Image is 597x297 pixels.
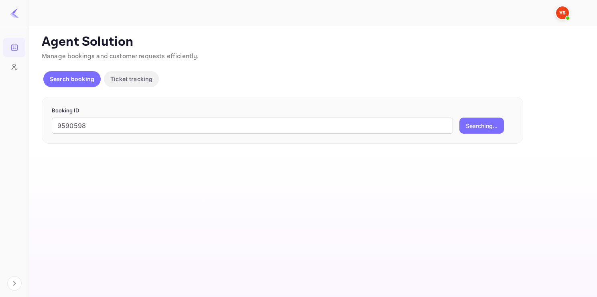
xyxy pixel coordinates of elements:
[50,75,94,83] p: Search booking
[10,8,19,18] img: LiteAPI
[42,52,199,61] span: Manage bookings and customer requests efficiently.
[7,276,22,291] button: Expand navigation
[110,75,152,83] p: Ticket tracking
[556,6,569,19] img: Yandex Support
[459,118,504,134] button: Searching...
[52,107,513,115] p: Booking ID
[3,57,25,76] a: Customers
[42,34,583,50] p: Agent Solution
[3,38,25,56] a: Bookings
[52,118,453,134] input: Enter Booking ID (e.g., 63782194)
